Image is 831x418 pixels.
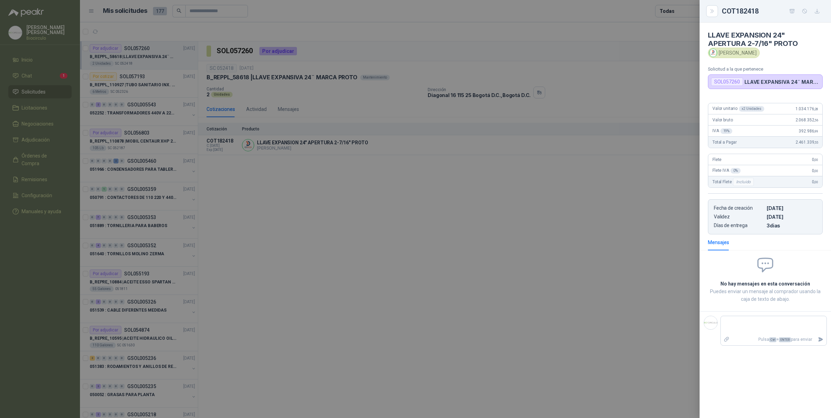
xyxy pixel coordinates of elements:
[814,118,818,122] span: ,56
[712,118,733,122] span: Valor bruto
[767,223,817,228] p: 3 dias
[720,128,733,134] div: 19 %
[721,333,733,346] label: Adjuntar archivos
[709,49,717,57] img: Company Logo
[708,31,823,48] h4: LLAVE EXPANSION 24" APERTURA 2-7/16" PROTO
[712,178,755,186] span: Total Flete
[711,78,743,86] div: SOL057260
[767,205,817,211] p: [DATE]
[744,79,820,85] p: LLAVE EXPANSIVA 24¨ MARCA PROTO
[708,280,823,288] h2: No hay mensajes en esta conversación
[814,107,818,111] span: ,28
[731,168,741,174] div: 0 %
[733,178,754,186] div: Incluido
[799,129,818,134] span: 392.986
[708,66,823,72] p: Solicitud a la que pertenece
[733,333,815,346] p: Pulsa + para enviar
[812,168,818,173] span: 0
[796,118,818,122] span: 2.068.352
[712,106,764,112] span: Valor unitario
[814,158,818,162] span: ,00
[712,128,732,134] span: IVA
[712,140,737,145] span: Total a Pagar
[814,129,818,133] span: ,99
[712,157,721,162] span: Flete
[779,337,791,342] span: ENTER
[714,223,764,228] p: Días de entrega
[812,157,818,162] span: 0
[814,169,818,173] span: ,00
[708,48,760,58] div: [PERSON_NAME]
[704,316,717,329] img: Company Logo
[815,333,826,346] button: Enviar
[714,205,764,211] p: Fecha de creación
[712,168,741,174] span: Flete IVA
[812,179,818,184] span: 0
[767,214,817,220] p: [DATE]
[708,239,729,246] div: Mensajes
[708,288,823,303] p: Puedes enviar un mensaje al comprador usando la caja de texto de abajo.
[814,180,818,184] span: ,00
[708,7,716,15] button: Close
[769,337,776,342] span: Ctrl
[714,214,764,220] p: Validez
[814,140,818,144] span: ,55
[739,106,764,112] div: x 2 Unidades
[722,6,823,17] div: COT182418
[796,140,818,145] span: 2.461.339
[796,106,818,111] span: 1.034.176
